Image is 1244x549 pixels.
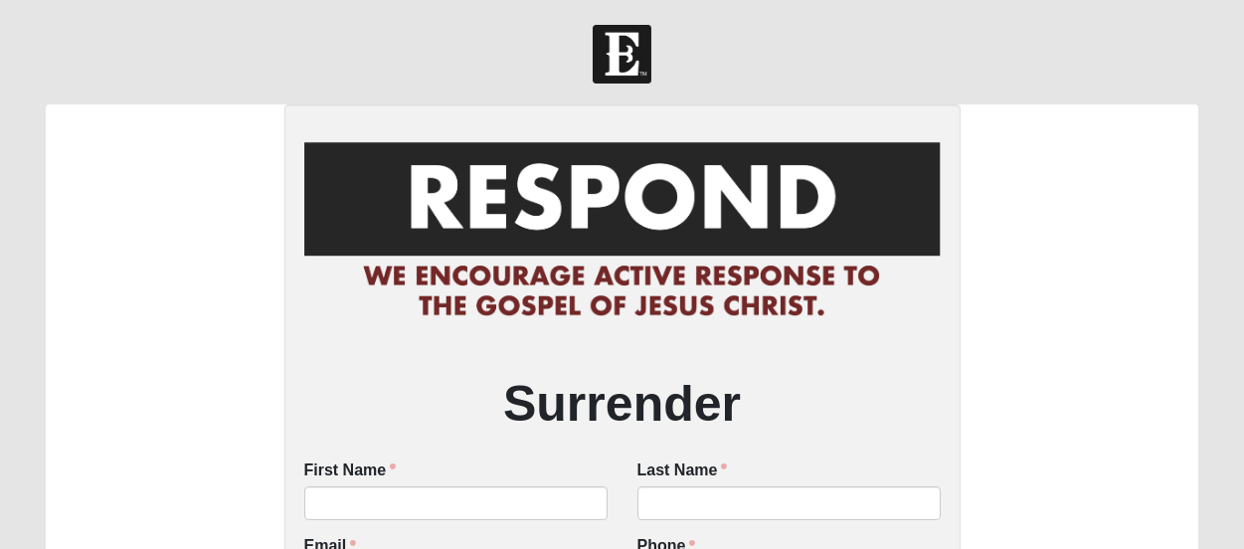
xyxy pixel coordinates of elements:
label: Last Name [637,459,728,482]
label: First Name [304,459,397,482]
img: Church of Eleven22 Logo [593,25,651,84]
img: RespondCardHeader.png [304,124,941,337]
h2: Surrender [304,374,941,434]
